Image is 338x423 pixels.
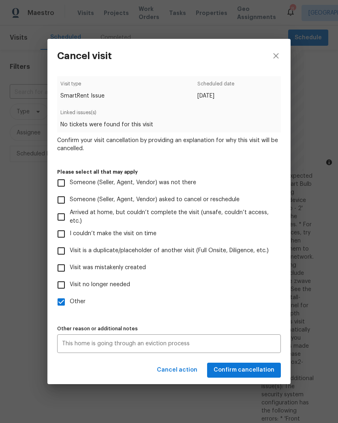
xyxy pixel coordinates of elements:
span: SmartRent Issue [60,92,105,100]
span: Other [70,298,86,306]
span: Cancel action [157,365,197,375]
span: Arrived at home, but couldn’t complete the visit (unsafe, couldn’t access, etc.) [70,208,274,225]
span: Scheduled date [197,80,234,92]
button: Cancel action [154,363,201,378]
span: Confirm cancellation [214,365,274,375]
span: [DATE] [197,92,234,100]
button: Confirm cancellation [207,363,281,378]
label: Please select all that may apply [57,170,281,174]
span: Confirm your visit cancellation by providing an explanation for why this visit will be cancelled. [57,136,281,153]
h3: Cancel visit [57,50,112,62]
span: Visit no longer needed [70,281,130,289]
button: close [261,39,291,73]
span: No tickets were found for this visit [60,121,277,129]
span: Someone (Seller, Agent, Vendor) was not there [70,179,196,187]
span: Linked issues(s) [60,108,277,121]
span: I couldn’t make the visit on time [70,230,156,238]
span: Visit is a duplicate/placeholder of another visit (Full Onsite, Diligence, etc.) [70,247,269,255]
span: Visit was mistakenly created [70,264,146,272]
span: Visit type [60,80,105,92]
label: Other reason or additional notes [57,326,281,331]
span: Someone (Seller, Agent, Vendor) asked to cancel or reschedule [70,196,240,204]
